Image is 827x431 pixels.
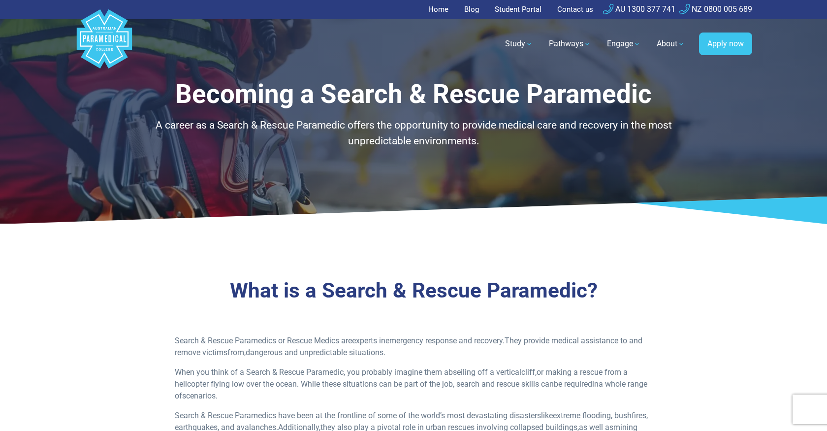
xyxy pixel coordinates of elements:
[541,411,553,420] span: like
[543,30,597,58] a: Pathways
[352,336,385,345] span: experts in
[521,367,537,377] span: cliff,
[126,278,701,303] h3: What is a Search & Rescue Paramedic?
[385,336,505,345] span: emergency response and recovery.
[156,119,672,147] span: A career as a Search & Rescue Paramedic offers the opportunity to provide medical care and recove...
[246,348,385,357] span: dangerous and unpredictable situations.
[651,30,691,58] a: About
[126,79,701,110] h1: Becoming a Search & Rescue Paramedic
[592,379,599,389] span: in
[499,30,539,58] a: Study
[554,379,592,389] span: be required
[679,4,752,14] a: NZ 0800 005 689
[175,367,521,377] span: When you think of a Search & Rescue Paramedic, you probably imagine them abseiling off a vertical
[175,336,352,345] span: Search & Rescue Paramedics or Rescue Medics are
[227,348,246,357] span: from,
[603,4,675,14] a: AU 1300 377 741
[175,411,541,420] span: Search & Rescue Paramedics have been at the frontline of some of the world’s most devastating dis...
[75,19,134,69] a: Australian Paramedical College
[601,30,647,58] a: Engage
[699,33,752,55] a: Apply now
[182,391,218,400] span: scenarios.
